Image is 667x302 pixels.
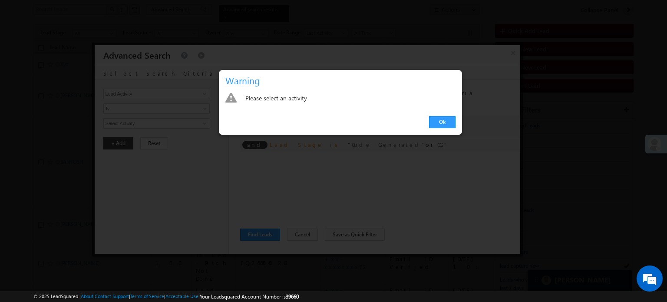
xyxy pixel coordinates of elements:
[200,293,299,300] span: Your Leadsquared Account Number is
[286,293,299,300] span: 39660
[11,80,158,229] textarea: Type your message and hit 'Enter'
[81,293,93,299] a: About
[130,293,164,299] a: Terms of Service
[45,46,146,57] div: Chat with us now
[429,116,456,128] a: Ok
[33,292,299,301] span: © 2025 LeadSquared | | | | |
[118,236,158,248] em: Start Chat
[245,93,456,105] div: Please select an activity
[142,4,163,25] div: Minimize live chat window
[165,293,198,299] a: Acceptable Use
[95,293,129,299] a: Contact Support
[225,73,459,88] h3: Warning
[15,46,36,57] img: d_60004797649_company_0_60004797649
